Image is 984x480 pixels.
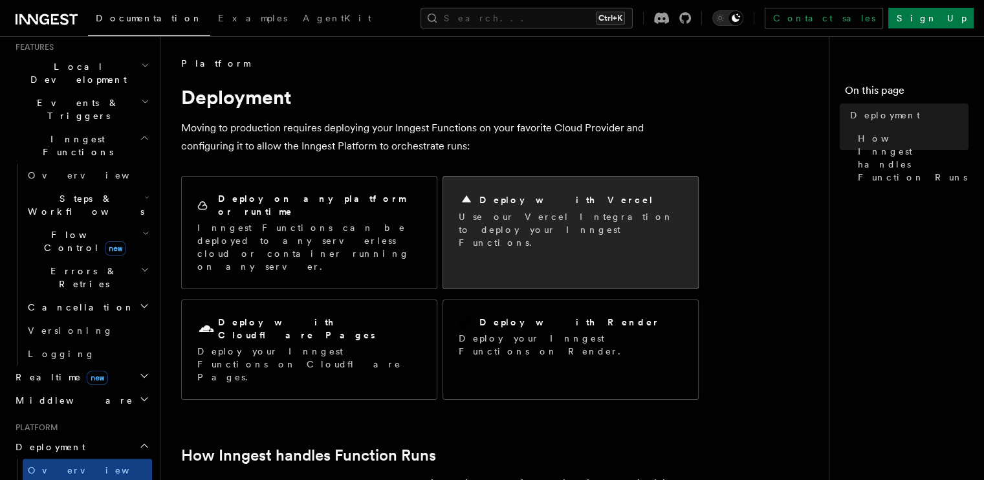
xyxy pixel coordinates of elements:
button: Flow Controlnew [23,223,152,259]
span: Deployment [10,441,85,453]
span: new [105,241,126,256]
a: AgentKit [295,4,379,35]
span: Cancellation [23,301,135,314]
span: Overview [28,170,161,180]
a: Deploy with VercelUse our Vercel Integration to deploy your Inngest Functions. [443,176,699,289]
a: Deploy on any platform or runtimeInngest Functions can be deployed to any serverless cloud or con... [181,176,437,289]
p: Inngest Functions can be deployed to any serverless cloud or container running on any server. [197,221,421,273]
kbd: Ctrl+K [596,12,625,25]
span: Deployment [850,109,920,122]
button: Search...Ctrl+K [421,8,633,28]
svg: Cloudflare [197,320,215,338]
a: Sign Up [888,8,974,28]
span: Inngest Functions [10,133,140,158]
span: Documentation [96,13,202,23]
a: Documentation [88,4,210,36]
span: new [87,371,108,385]
h2: Deploy with Render [479,316,660,329]
button: Local Development [10,55,152,91]
span: Examples [218,13,287,23]
button: Errors & Retries [23,259,152,296]
span: Logging [28,349,95,359]
button: Cancellation [23,296,152,319]
h2: Deploy with Vercel [479,193,654,206]
h2: Deploy with Cloudflare Pages [218,316,421,342]
h2: Deploy on any platform or runtime [218,192,421,218]
h4: On this page [845,83,968,104]
span: Platform [10,422,58,433]
span: Versioning [28,325,113,336]
a: Overview [23,164,152,187]
a: How Inngest handles Function Runs [181,446,436,464]
div: Inngest Functions [10,164,152,365]
p: Use our Vercel Integration to deploy your Inngest Functions. [459,210,683,249]
span: Middleware [10,394,133,407]
span: Platform [181,57,250,70]
span: Local Development [10,60,141,86]
a: Logging [23,342,152,365]
p: Deploy your Inngest Functions on Render. [459,332,683,358]
a: Examples [210,4,295,35]
span: Overview [28,465,161,475]
span: AgentKit [303,13,371,23]
span: Steps & Workflows [23,192,144,218]
span: How Inngest handles Function Runs [858,132,968,184]
button: Steps & Workflows [23,187,152,223]
button: Events & Triggers [10,91,152,127]
span: Features [10,42,54,52]
span: Flow Control [23,228,142,254]
h1: Deployment [181,85,699,109]
a: Deploy with Cloudflare PagesDeploy your Inngest Functions on Cloudflare Pages. [181,300,437,400]
a: Contact sales [765,8,883,28]
a: Deploy with RenderDeploy your Inngest Functions on Render. [443,300,699,400]
a: Deployment [845,104,968,127]
p: Deploy your Inngest Functions on Cloudflare Pages. [197,345,421,384]
button: Deployment [10,435,152,459]
a: Versioning [23,319,152,342]
span: Errors & Retries [23,265,140,290]
button: Toggle dark mode [712,10,743,26]
span: Realtime [10,371,108,384]
span: Events & Triggers [10,96,141,122]
button: Middleware [10,389,152,412]
button: Realtimenew [10,365,152,389]
a: How Inngest handles Function Runs [853,127,968,189]
p: Moving to production requires deploying your Inngest Functions on your favorite Cloud Provider an... [181,119,699,155]
button: Inngest Functions [10,127,152,164]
